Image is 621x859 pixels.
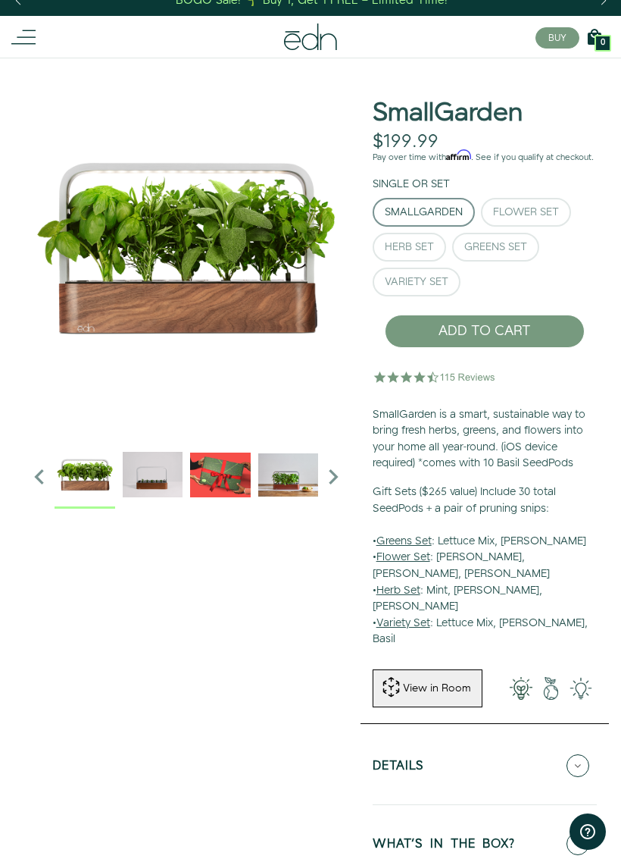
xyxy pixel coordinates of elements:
img: EMAILS_-_Holiday_21_PT1_28_9986b34a-7908-4121-b1c1-9595d1e43abe_1024x.png [190,444,251,505]
i: Next slide [318,462,348,492]
u: Herb Set [376,583,420,598]
button: SmallGarden [373,198,475,227]
div: View in Room [401,681,473,696]
img: 4.5 star rating [373,362,498,392]
span: 0 [601,39,605,47]
h1: SmallGarden [373,99,523,127]
u: Flower Set [376,550,430,565]
div: SmallGarden [385,207,463,218]
u: Greens Set [376,534,432,549]
div: Flower Set [493,207,559,218]
p: Pay over time with . See if you qualify at checkout. [373,151,597,165]
button: ADD TO CART [385,315,585,348]
img: edn-trim-basil.2021-09-07_14_55_24_1024x.gif [123,444,183,505]
button: Variety Set [373,268,460,296]
label: Single or Set [373,177,450,192]
img: edn-smallgarden-tech.png [566,677,595,700]
button: BUY [535,27,579,49]
img: edn-smallgarden-mixed-herbs-table-product-2000px_1024x.jpg [258,444,319,505]
i: Previous slide [24,462,55,492]
img: green-earth.png [536,677,566,700]
p: • : Lettuce Mix, [PERSON_NAME] • : [PERSON_NAME], [PERSON_NAME], [PERSON_NAME] • : Mint, [PERSON_... [373,484,597,648]
img: 001-light-bulb.png [507,677,536,700]
button: Details [373,739,597,792]
div: 4 / 6 [258,444,319,509]
h5: WHAT'S IN THE BOX? [373,838,515,855]
div: 1 / 6 [24,58,348,437]
span: Affirm [446,150,471,161]
button: Herb Set [373,233,446,262]
div: $199.99 [373,131,438,153]
div: 1 / 6 [55,444,115,509]
p: SmallGarden is a smart, sustainable way to bring fresh herbs, greens, and flowers into your home ... [373,407,597,472]
b: Gift Sets ($265 value) Include 30 total SeedPods + a pair of pruning snips: [373,484,556,516]
div: Variety Set [385,277,448,287]
img: Official-EDN-SMALLGARDEN-HERB-HERO-SLV-2000px_1024x.png [55,444,115,505]
iframe: Opens a widget where you can find more information [570,814,606,851]
button: Flower Set [481,198,571,227]
u: Variety Set [376,616,430,631]
img: Official-EDN-SMALLGARDEN-HERB-HERO-SLV-2000px_4096x.png [24,58,348,437]
h5: Details [373,760,424,777]
div: 2 / 6 [123,444,183,509]
button: View in Room [373,669,482,707]
button: Greens Set [452,233,539,262]
div: Greens Set [464,242,527,252]
div: 3 / 6 [190,444,251,509]
div: Herb Set [385,242,434,252]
